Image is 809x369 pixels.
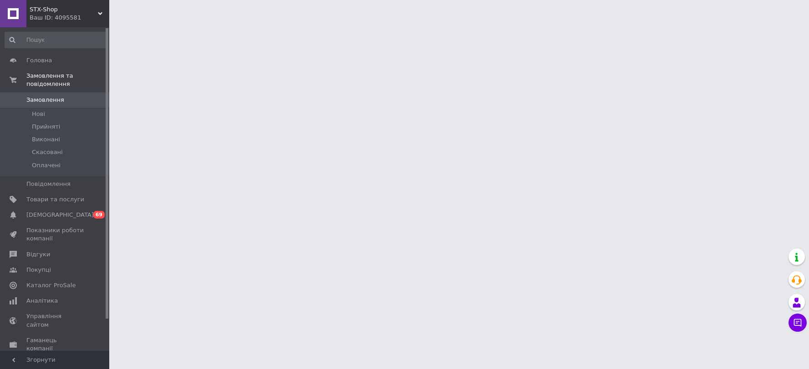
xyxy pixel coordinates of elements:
button: Чат з покупцем [789,314,807,332]
span: Гаманець компанії [26,336,84,353]
span: Аналітика [26,297,58,305]
div: Ваш ID: 4095581 [30,14,109,22]
span: 69 [93,211,105,219]
span: [DEMOGRAPHIC_DATA] [26,211,94,219]
span: Виконані [32,135,60,144]
span: Нові [32,110,45,118]
span: Повідомлення [26,180,71,188]
input: Пошук [5,32,107,48]
span: Оплачені [32,161,61,170]
span: Товари та послуги [26,195,84,204]
span: Прийняті [32,123,60,131]
span: Головна [26,56,52,65]
span: Скасовані [32,148,63,156]
span: Управління сайтом [26,312,84,329]
span: STX-Shop [30,5,98,14]
span: Замовлення [26,96,64,104]
span: Відгуки [26,250,50,259]
span: Замовлення та повідомлення [26,72,109,88]
span: Покупці [26,266,51,274]
span: Каталог ProSale [26,281,76,289]
span: Показники роботи компанії [26,226,84,243]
